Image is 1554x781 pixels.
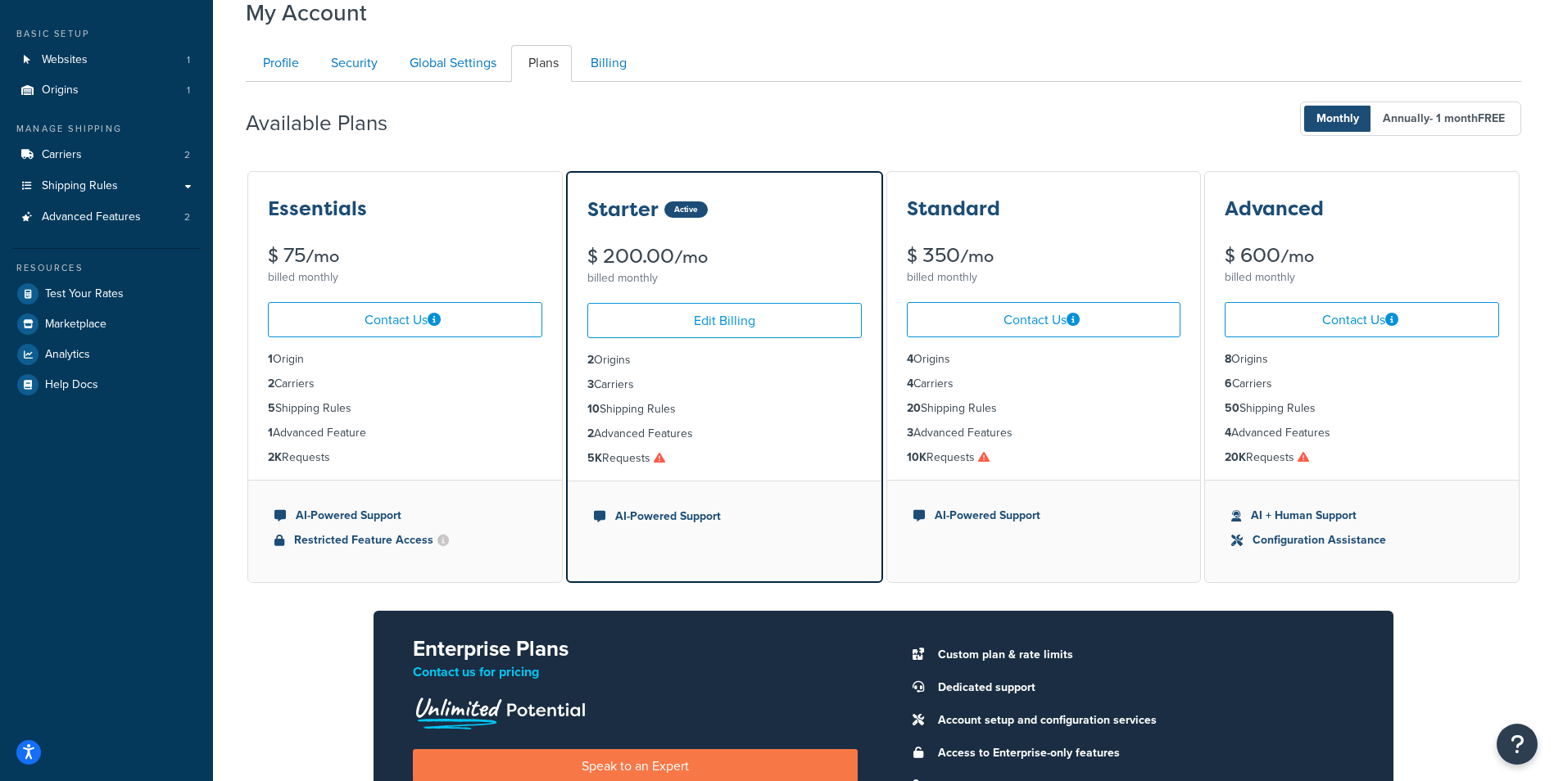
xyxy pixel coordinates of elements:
[12,279,201,309] a: Test Your Rates
[1280,245,1314,268] small: /mo
[413,637,858,661] h2: Enterprise Plans
[12,171,201,201] a: Shipping Rules
[12,370,201,400] a: Help Docs
[907,400,921,417] strong: 20
[907,266,1181,289] div: billed monthly
[12,202,201,232] li: Advanced Features
[268,400,275,417] strong: 5
[1225,400,1239,417] strong: 50
[42,53,88,67] span: Websites
[1225,266,1499,289] div: billed monthly
[1225,198,1324,219] h3: Advanced
[573,45,640,82] a: Billing
[184,148,190,162] span: 2
[1478,110,1505,127] b: FREE
[268,375,542,393] li: Carriers
[12,140,201,170] li: Carriers
[907,350,1181,368] li: Origins
[907,449,1181,467] li: Requests
[314,45,391,82] a: Security
[12,75,201,106] li: Origins
[1497,724,1538,765] button: Open Resource Center
[413,692,587,729] img: Unlimited Potential
[587,425,594,442] strong: 2
[274,531,536,549] li: Restricted Feature Access
[664,201,708,218] div: Active
[1231,531,1493,549] li: Configuration Assistance
[907,350,913,368] strong: 4
[907,302,1181,337] a: Contact Us
[42,84,79,97] span: Origins
[12,122,201,136] div: Manage Shipping
[587,400,862,418] li: Shipping Rules
[1225,302,1499,337] a: Contact Us
[907,400,1181,418] li: Shipping Rules
[268,266,542,289] div: billed monthly
[587,400,600,418] strong: 10
[12,202,201,232] a: Advanced Features 2
[594,508,855,526] li: AI-Powered Support
[12,45,201,75] li: Websites
[587,376,862,394] li: Carriers
[907,375,1181,393] li: Carriers
[1225,350,1499,368] li: Origins
[274,507,536,525] li: AI-Powered Support
[930,676,1355,699] li: Dedicated support
[907,449,927,466] strong: 10K
[907,375,913,392] strong: 4
[306,245,339,268] small: /mo
[12,340,201,369] a: Analytics
[268,198,367,219] h3: Essentials
[1225,424,1499,442] li: Advanced Features
[511,45,572,82] a: Plans
[907,424,913,441] strong: 3
[587,376,594,393] strong: 3
[268,350,273,368] strong: 1
[674,246,708,269] small: /mo
[907,198,1000,219] h3: Standard
[12,75,201,106] a: Origins 1
[587,303,862,338] a: Edit Billing
[930,643,1355,666] li: Custom plan & rate limits
[1429,110,1505,127] span: - 1 month
[42,179,118,193] span: Shipping Rules
[268,449,542,467] li: Requests
[1225,449,1246,466] strong: 20K
[1225,424,1231,441] strong: 4
[268,350,542,368] li: Origin
[45,378,98,392] span: Help Docs
[1300,102,1521,136] button: Monthly Annually- 1 monthFREE
[12,309,201,339] a: Marketplace
[268,400,542,418] li: Shipping Rules
[268,302,542,337] a: Contact Us
[587,449,602,467] strong: 5K
[1231,507,1493,525] li: AI + Human Support
[587,425,862,443] li: Advanced Features
[1371,106,1517,132] span: Annually
[268,449,282,466] strong: 2K
[187,53,190,67] span: 1
[268,246,542,266] div: $ 75
[1225,375,1232,392] strong: 6
[45,348,90,362] span: Analytics
[587,199,659,220] h3: Starter
[246,45,312,82] a: Profile
[184,210,190,224] span: 2
[913,507,1175,525] li: AI-Powered Support
[1225,350,1231,368] strong: 8
[907,246,1181,266] div: $ 350
[268,424,542,442] li: Advanced Feature
[268,375,274,392] strong: 2
[587,267,862,290] div: billed monthly
[268,424,273,441] strong: 1
[1225,375,1499,393] li: Carriers
[1225,449,1499,467] li: Requests
[930,742,1355,765] li: Access to Enterprise-only features
[587,351,594,368] strong: 2
[12,45,201,75] a: Websites 1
